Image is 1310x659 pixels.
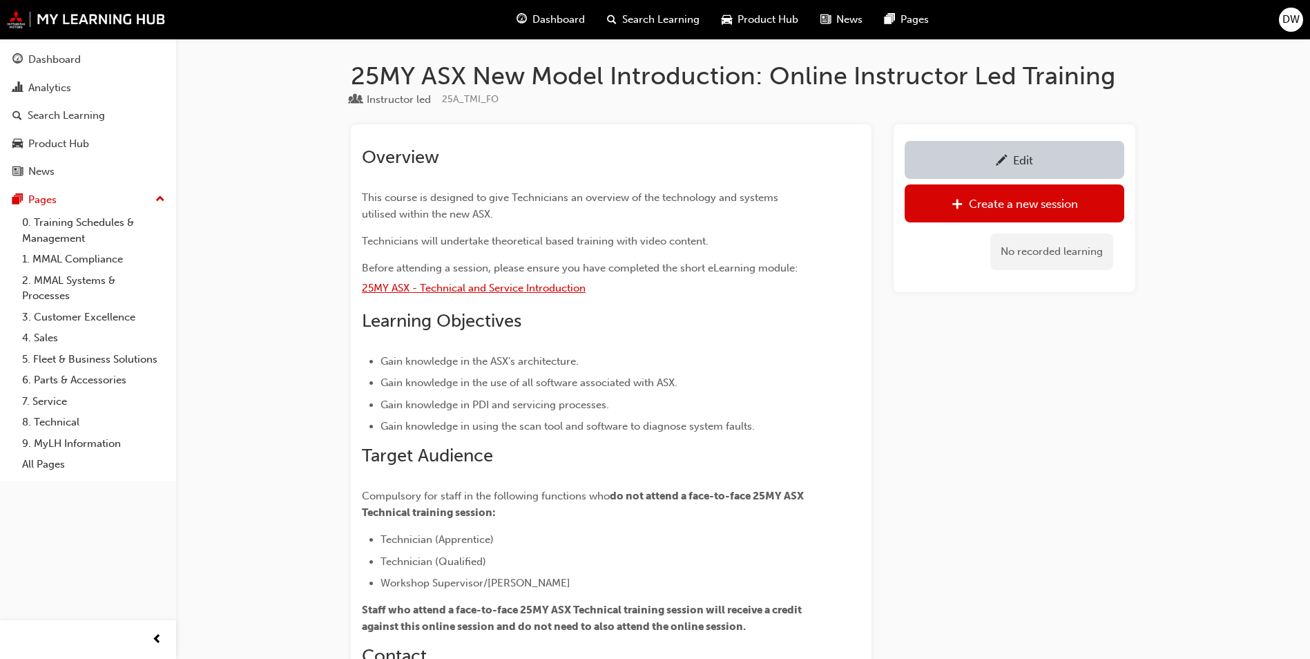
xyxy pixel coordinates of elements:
span: guage-icon [12,54,23,66]
span: Target Audience [362,445,493,466]
button: Pages [6,187,171,213]
a: 7. Service [17,391,171,412]
a: Search Learning [6,103,171,128]
div: Type [351,91,431,108]
div: Create a new session [969,197,1078,211]
span: car-icon [12,138,23,151]
div: Pages [28,192,57,208]
a: 2. MMAL Systems & Processes [17,270,171,307]
a: All Pages [17,454,171,475]
span: Search Learning [622,12,700,28]
div: Product Hub [28,136,89,152]
button: DW [1279,8,1303,32]
a: guage-iconDashboard [505,6,596,34]
span: Learning resource code [442,93,499,105]
a: 3. Customer Excellence [17,307,171,328]
div: Instructor led [367,92,431,108]
span: Dashboard [532,12,585,28]
a: Analytics [6,75,171,101]
span: chart-icon [12,82,23,95]
a: 6. Parts & Accessories [17,370,171,391]
a: 1. MMAL Compliance [17,249,171,270]
a: 0. Training Schedules & Management [17,212,171,249]
a: Edit [905,141,1124,179]
div: Dashboard [28,52,81,68]
span: DW [1282,12,1300,28]
div: Edit [1013,153,1033,167]
span: guage-icon [517,11,527,28]
span: Pages [900,12,929,28]
span: Workshop Supervisor/[PERSON_NAME] [381,577,570,589]
span: Compulsory for staff in the following functions who [362,490,610,502]
span: learningResourceType_INSTRUCTOR_LED-icon [351,94,361,106]
a: 9. MyLH Information [17,433,171,455]
span: Gain knowledge in PDI and servicing processes. [381,399,609,411]
a: 25MY ASX - Technical and Service Introduction [362,282,586,294]
a: 8. Technical [17,412,171,433]
span: Gain knowledge in the use of all software associated with ASX. [381,376,677,389]
a: 4. Sales [17,327,171,349]
span: search-icon [607,11,617,28]
span: pencil-icon [996,155,1008,169]
img: mmal [7,10,166,28]
div: Search Learning [28,108,105,124]
span: plus-icon [952,198,963,212]
span: Gain knowledge in using the scan tool and software to diagnose system faults. [381,420,755,432]
span: pages-icon [885,11,895,28]
span: car-icon [722,11,732,28]
button: DashboardAnalyticsSearch LearningProduct HubNews [6,44,171,187]
h1: 25MY ASX New Model Introduction: Online Instructor Led Training [351,61,1135,91]
div: Analytics [28,80,71,96]
a: Dashboard [6,47,171,73]
span: Technician (Apprentice) [381,533,494,546]
a: news-iconNews [809,6,874,34]
span: Overview [362,146,439,168]
span: News [836,12,863,28]
a: News [6,159,171,184]
span: Gain knowledge in the ASX's architecture. [381,355,579,367]
span: Product Hub [738,12,798,28]
span: pages-icon [12,194,23,207]
span: Staff who attend a face-to-face 25MY ASX Technical training session will receive a credit against... [362,604,804,633]
a: search-iconSearch Learning [596,6,711,34]
span: news-icon [12,166,23,178]
span: Learning Objectives [362,310,521,332]
a: Product Hub [6,131,171,157]
a: car-iconProduct Hub [711,6,809,34]
div: News [28,164,55,180]
span: Technicians will undertake theoretical based training with video content. [362,235,709,247]
a: 5. Fleet & Business Solutions [17,349,171,370]
span: news-icon [820,11,831,28]
div: No recorded learning [990,233,1113,270]
a: pages-iconPages [874,6,940,34]
span: This course is designed to give Technicians an overview of the technology and systems utilised wi... [362,191,781,220]
span: search-icon [12,110,22,122]
span: Technician (Qualified) [381,555,486,568]
span: prev-icon [152,631,162,649]
span: Before attending a session, please ensure you have completed the short eLearning module: [362,262,798,274]
span: up-icon [155,191,165,209]
a: Create a new session [905,184,1124,222]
